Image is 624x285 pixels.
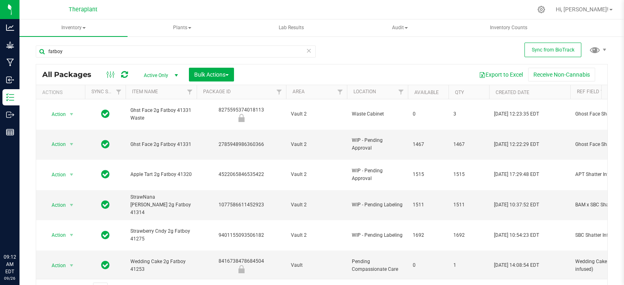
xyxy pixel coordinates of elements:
a: Filter [394,85,408,99]
span: WIP - Pending Labeling [352,231,403,239]
a: Lab Results [237,19,345,36]
span: select [67,169,77,180]
span: Action [44,139,66,150]
span: Vault 2 [291,201,342,209]
span: Action [44,229,66,241]
span: Clear [306,45,312,56]
span: 1515 [453,171,484,178]
button: Sync from BioTrack [524,43,581,57]
span: Vault [291,261,342,269]
a: Filter [334,85,347,99]
span: Ghst Face 2g Fatboy 41331 Waste [130,107,192,122]
span: 1 [453,261,484,269]
span: Ghst Face 2g Fatboy 41331 [130,141,192,148]
inline-svg: Reports [6,128,14,136]
span: select [67,229,77,241]
span: In Sync [101,199,110,210]
span: [DATE] 12:23:35 EDT [494,110,539,118]
div: 4522065846535422 [195,171,287,178]
a: Inventory [19,19,128,36]
span: All Packages [42,70,100,79]
span: select [67,139,77,150]
span: 1467 [413,141,444,148]
span: Vault 2 [291,141,342,148]
span: 1511 [413,201,444,209]
span: Inventory Counts [479,24,538,31]
a: Created Date [496,90,529,95]
button: Export to Excel [474,68,528,81]
span: 1515 [413,171,444,178]
span: WIP - Pending Approval [352,137,403,152]
a: Filter [273,85,286,99]
span: WIP - Pending Labeling [352,201,403,209]
span: 1467 [453,141,484,148]
span: In Sync [101,169,110,180]
span: Strawberry Cndy 2g Fatboy 41275 [130,227,192,243]
span: select [67,199,77,211]
input: Search Package ID, Item Name, SKU, Lot or Part Number... [36,45,316,58]
a: Plants [128,19,236,36]
span: 0 [413,261,444,269]
iframe: Resource center [8,220,32,244]
span: [DATE] 10:54:23 EDT [494,231,539,239]
a: Filter [112,85,126,99]
span: select [67,260,77,271]
span: [DATE] 12:22:29 EDT [494,141,539,148]
p: 09:12 AM EDT [4,253,16,275]
span: Action [44,109,66,120]
span: Plants [129,20,236,36]
span: Sync from BioTrack [532,47,574,53]
div: 8416738478684504 [195,257,287,273]
div: 2785948986360366 [195,141,287,148]
a: Filter [183,85,197,99]
span: Audit [346,20,453,36]
inline-svg: Outbound [6,111,14,119]
span: Apple Tart 2g Fatboy 41320 [130,171,192,178]
span: In Sync [101,259,110,271]
span: 1692 [453,231,484,239]
span: Vault 2 [291,110,342,118]
a: Package ID [203,89,231,94]
p: 09/26 [4,275,16,281]
span: Action [44,260,66,271]
span: Vault 2 [291,231,342,239]
span: Action [44,169,66,180]
span: [DATE] 17:29:48 EDT [494,171,539,178]
span: Theraplant [69,6,97,13]
span: 0 [413,110,444,118]
div: Newly Received [195,265,287,273]
span: In Sync [101,108,110,120]
span: [DATE] 10:37:52 EDT [494,201,539,209]
div: 1077586611452923 [195,201,287,209]
inline-svg: Analytics [6,24,14,32]
a: Item Name [132,89,158,94]
span: Wedding Cake 2g Fatboy 41253 [130,258,192,273]
inline-svg: Inbound [6,76,14,84]
a: Area [292,89,305,94]
button: Bulk Actions [189,68,234,81]
div: 9401155093506182 [195,231,287,239]
inline-svg: Grow [6,41,14,49]
span: WIP - Pending Approval [352,167,403,182]
a: Qty [455,90,464,95]
span: StrawNana [PERSON_NAME] 2g Fatboy 41314 [130,193,192,217]
button: Receive Non-Cannabis [528,68,595,81]
a: Audit [346,19,454,36]
span: Lab Results [268,24,315,31]
a: Sync Status [91,89,123,94]
span: Vault 2 [291,171,342,178]
span: 3 [453,110,484,118]
span: 1692 [413,231,444,239]
iframe: Resource center unread badge [24,219,34,229]
div: Actions [42,90,82,95]
span: In Sync [101,139,110,150]
span: Waste Cabinet [352,110,403,118]
inline-svg: Manufacturing [6,58,14,66]
span: [DATE] 14:08:54 EDT [494,261,539,269]
div: 8275595374018113 [195,106,287,122]
span: In Sync [101,229,110,241]
span: 1511 [453,201,484,209]
div: Newly Received [195,114,287,122]
inline-svg: Inventory [6,93,14,101]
